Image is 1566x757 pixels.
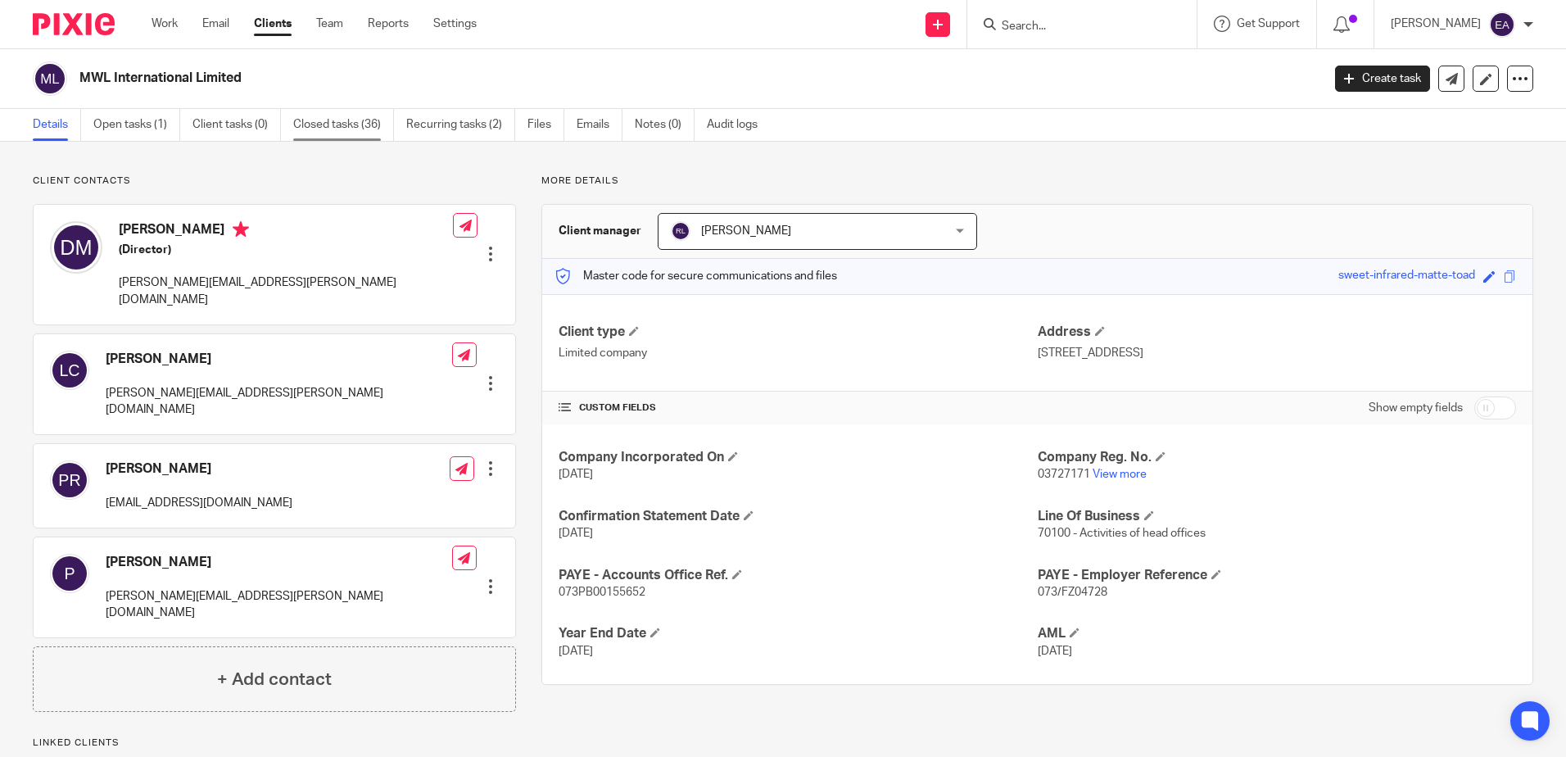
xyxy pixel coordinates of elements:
a: View more [1093,469,1147,480]
h4: Company Reg. No. [1038,449,1516,466]
h4: [PERSON_NAME] [106,351,452,368]
h4: PAYE - Accounts Office Ref. [559,567,1037,584]
span: [DATE] [559,646,593,657]
a: Emails [577,109,622,141]
p: [PERSON_NAME][EMAIL_ADDRESS][PERSON_NAME][DOMAIN_NAME] [106,385,452,419]
span: 70100 - Activities of head offices [1038,528,1206,539]
h4: Address [1038,324,1516,341]
h4: PAYE - Employer Reference [1038,567,1516,584]
a: Reports [368,16,409,32]
h4: [PERSON_NAME] [106,554,452,571]
p: More details [541,175,1533,188]
a: Details [33,109,81,141]
h5: (Director) [119,242,453,258]
a: Files [527,109,564,141]
h4: [PERSON_NAME] [119,221,453,242]
a: Audit logs [707,109,770,141]
h4: Year End Date [559,625,1037,642]
div: sweet-infrared-matte-toad [1338,267,1475,286]
img: svg%3E [1489,11,1515,38]
label: Show empty fields [1369,400,1463,416]
span: [PERSON_NAME] [701,225,791,237]
p: [STREET_ADDRESS] [1038,345,1516,361]
h4: Line Of Business [1038,508,1516,525]
h4: [PERSON_NAME] [106,460,292,478]
img: svg%3E [50,460,89,500]
span: 03727171 [1038,469,1090,480]
a: Clients [254,16,292,32]
a: Settings [433,16,477,32]
span: 073/FZ04728 [1038,587,1107,598]
i: Primary [233,221,249,238]
p: [EMAIL_ADDRESS][DOMAIN_NAME] [106,495,292,511]
span: [DATE] [559,528,593,539]
h4: Confirmation Statement Date [559,508,1037,525]
p: [PERSON_NAME][EMAIL_ADDRESS][PERSON_NAME][DOMAIN_NAME] [119,274,453,308]
h4: AML [1038,625,1516,642]
a: Team [316,16,343,32]
a: Create task [1335,66,1430,92]
h4: CUSTOM FIELDS [559,401,1037,415]
img: svg%3E [50,351,89,390]
span: [DATE] [1038,646,1072,657]
span: Get Support [1237,18,1300,29]
img: svg%3E [671,221,690,241]
input: Search [1000,20,1147,34]
p: [PERSON_NAME] [1391,16,1481,32]
a: Work [152,16,178,32]
a: Email [202,16,229,32]
a: Notes (0) [635,109,695,141]
p: Master code for secure communications and files [554,268,837,284]
h2: MWL International Limited [79,70,1064,87]
span: 073PB00155652 [559,587,645,598]
h4: + Add contact [217,667,332,692]
p: Limited company [559,345,1037,361]
h4: Client type [559,324,1037,341]
p: [PERSON_NAME][EMAIL_ADDRESS][PERSON_NAME][DOMAIN_NAME] [106,588,452,622]
img: svg%3E [50,221,102,274]
p: Client contacts [33,175,516,188]
img: svg%3E [50,554,89,593]
a: Recurring tasks (2) [406,109,515,141]
a: Client tasks (0) [192,109,281,141]
a: Closed tasks (36) [293,109,394,141]
h3: Client manager [559,223,641,239]
img: Pixie [33,13,115,35]
a: Open tasks (1) [93,109,180,141]
p: Linked clients [33,737,516,750]
span: [DATE] [559,469,593,480]
h4: Company Incorporated On [559,449,1037,466]
img: svg%3E [33,61,67,96]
